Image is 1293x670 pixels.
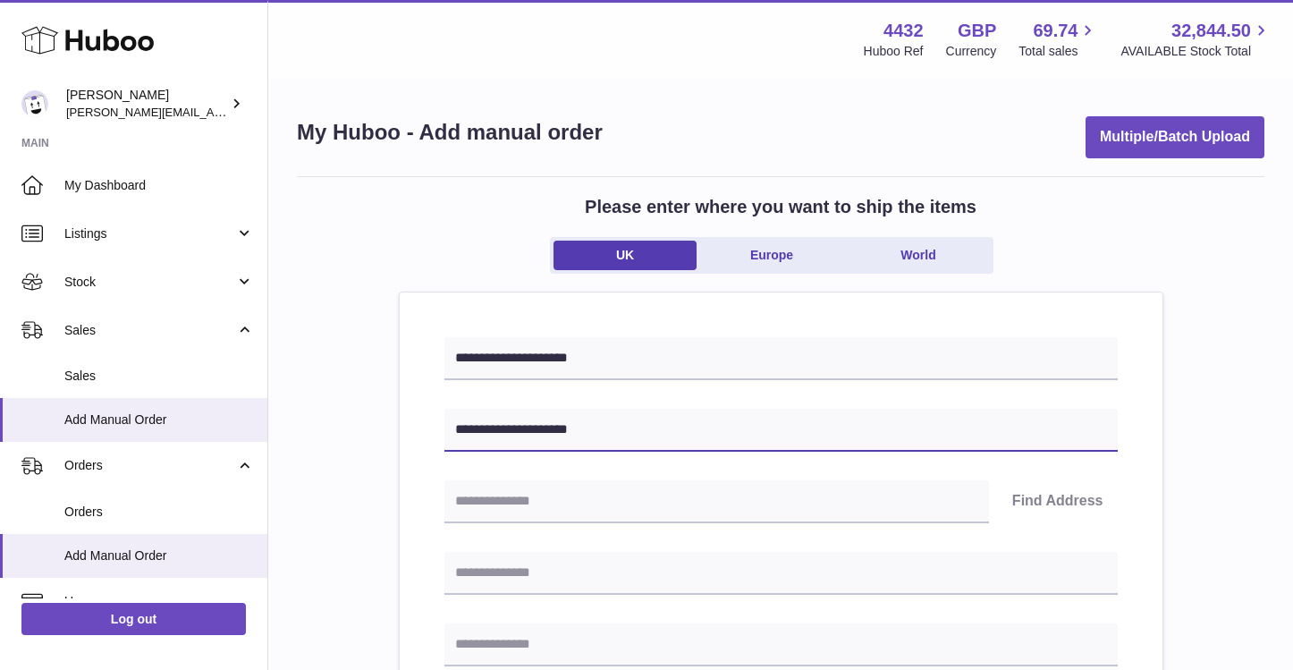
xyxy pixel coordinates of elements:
[958,19,996,43] strong: GBP
[64,457,235,474] span: Orders
[700,241,843,270] a: Europe
[64,504,254,521] span: Orders
[1018,19,1098,60] a: 69.74 Total sales
[64,593,254,610] span: Usage
[66,105,359,119] span: [PERSON_NAME][EMAIL_ADDRESS][DOMAIN_NAME]
[64,322,235,339] span: Sales
[883,19,924,43] strong: 4432
[864,43,924,60] div: Huboo Ref
[64,274,235,291] span: Stock
[64,225,235,242] span: Listings
[1086,116,1264,158] button: Multiple/Batch Upload
[554,241,697,270] a: UK
[946,43,997,60] div: Currency
[66,87,227,121] div: [PERSON_NAME]
[585,195,976,219] h2: Please enter where you want to ship the items
[1018,43,1098,60] span: Total sales
[64,547,254,564] span: Add Manual Order
[21,603,246,635] a: Log out
[64,368,254,385] span: Sales
[64,177,254,194] span: My Dashboard
[1120,19,1272,60] a: 32,844.50 AVAILABLE Stock Total
[1171,19,1251,43] span: 32,844.50
[1033,19,1077,43] span: 69.74
[21,90,48,117] img: akhil@amalachai.com
[1120,43,1272,60] span: AVAILABLE Stock Total
[297,118,603,147] h1: My Huboo - Add manual order
[847,241,990,270] a: World
[64,411,254,428] span: Add Manual Order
